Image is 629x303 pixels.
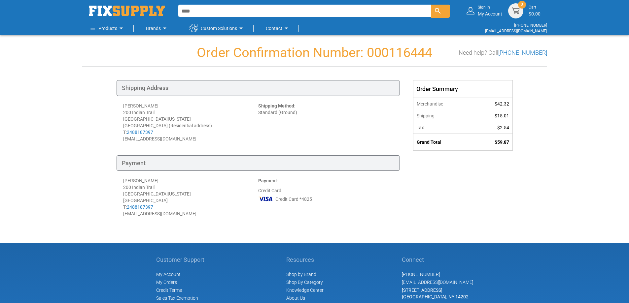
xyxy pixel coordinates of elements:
[146,22,169,35] a: Brands
[286,280,323,285] a: Shop By Category
[156,272,181,277] span: My Account
[117,155,400,171] div: Payment
[82,45,547,60] h1: Order Confirmation Number: 000116444
[275,196,312,202] span: Credit Card *4825
[514,23,547,28] a: [PHONE_NUMBER]
[117,80,400,96] div: Shipping Address
[417,139,441,145] strong: Grand Total
[286,257,324,263] h5: Resources
[495,139,509,145] span: $59.87
[529,11,541,16] span: $0.00
[413,122,474,134] th: Tax
[258,103,296,108] strong: Shipping Method:
[258,177,393,217] div: Credit Card
[498,49,547,56] a: [PHONE_NUMBER]
[521,2,523,7] span: 0
[459,49,547,56] h3: Need help? Call
[413,80,512,98] div: Order Summary
[123,103,258,142] div: [PERSON_NAME] 200 Indian Trail [GEOGRAPHIC_DATA][US_STATE] [GEOGRAPHIC_DATA] (Residential address...
[258,103,393,142] div: Standard (Ground)
[123,177,258,217] div: [PERSON_NAME] 200 Indian Trail [GEOGRAPHIC_DATA][US_STATE] [GEOGRAPHIC_DATA] T: [EMAIL_ADDRESS][D...
[156,280,177,285] span: My Orders
[286,295,305,301] a: About Us
[286,272,316,277] a: Shop by Brand
[90,22,125,35] a: Products
[190,22,245,35] a: Custom Solutions
[266,22,290,35] a: Contact
[156,288,182,293] span: Credit Terms
[127,130,153,135] a: 2488187397
[402,257,473,263] h5: Connect
[156,295,198,301] span: Sales Tax Exemption
[495,101,509,106] span: $42.32
[495,113,509,118] span: $15.01
[485,29,547,33] a: [EMAIL_ADDRESS][DOMAIN_NAME]
[156,257,208,263] h5: Customer Support
[413,110,474,122] th: Shipping
[413,98,474,110] th: Merchandise
[402,288,469,299] span: [STREET_ADDRESS] [GEOGRAPHIC_DATA], NY 14202
[258,178,278,183] strong: Payment:
[89,6,165,16] img: Fix Industrial Supply
[127,204,153,210] a: 2488187397
[478,5,502,17] div: My Account
[497,125,509,130] span: $2.54
[286,288,324,293] a: Knowledge Center
[529,5,541,10] small: Cart
[89,6,165,16] a: store logo
[402,272,440,277] a: [PHONE_NUMBER]
[478,5,502,10] small: Sign in
[258,194,273,204] img: VI
[402,280,473,285] a: [EMAIL_ADDRESS][DOMAIN_NAME]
